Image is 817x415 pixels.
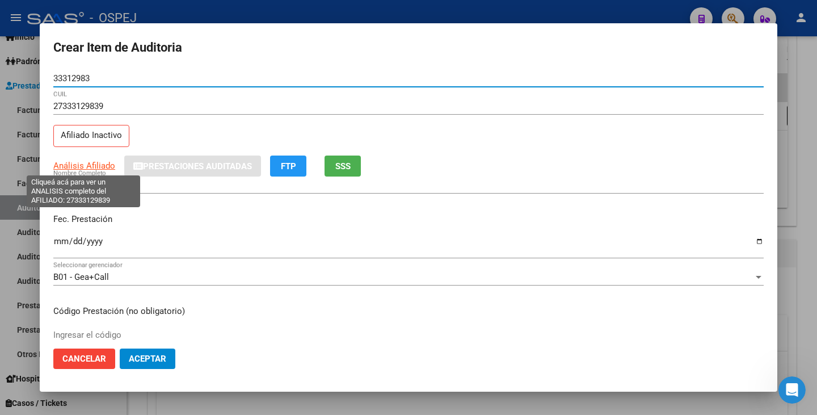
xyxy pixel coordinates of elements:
[53,305,764,318] p: Código Prestación (no obligatorio)
[335,161,351,171] span: SSS
[53,349,115,369] button: Cancelar
[778,376,806,404] iframe: Intercom live chat
[120,349,175,369] button: Aceptar
[53,125,129,147] p: Afiliado Inactivo
[281,161,296,171] span: FTP
[53,272,109,282] span: B01 - Gea+Call
[143,161,252,171] span: Prestaciones Auditadas
[53,37,764,58] h2: Crear Item de Auditoria
[270,156,306,177] button: FTP
[129,354,166,364] span: Aceptar
[62,354,106,364] span: Cancelar
[53,161,115,171] span: Análisis Afiliado
[53,213,764,226] p: Fec. Prestación
[124,156,261,177] button: Prestaciones Auditadas
[325,156,361,177] button: SSS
